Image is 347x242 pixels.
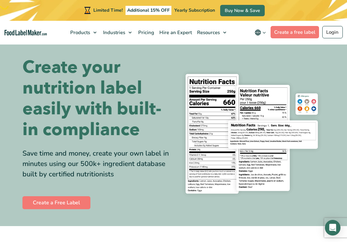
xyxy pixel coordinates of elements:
[22,57,169,140] h1: Create your nutrition label easily with built-in compliance
[174,7,215,13] span: Yearly Subscription
[135,21,156,44] a: Pricing
[322,26,343,38] a: Login
[67,21,100,44] a: Products
[100,21,135,44] a: Industries
[194,21,230,44] a: Resources
[157,29,193,36] span: Hire an Expert
[136,29,155,36] span: Pricing
[22,148,169,179] div: Save time and money, create your own label in minutes using our 500k+ ingredient database built b...
[93,7,123,13] span: Limited Time!
[156,21,194,44] a: Hire an Expert
[101,29,126,36] span: Industries
[325,220,340,236] div: Open Intercom Messenger
[220,5,265,16] a: Buy Now & Save
[68,29,91,36] span: Products
[195,29,220,36] span: Resources
[126,6,171,15] span: Additional 15% OFF
[271,26,319,38] a: Create a free label
[22,196,90,209] a: Create a Free Label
